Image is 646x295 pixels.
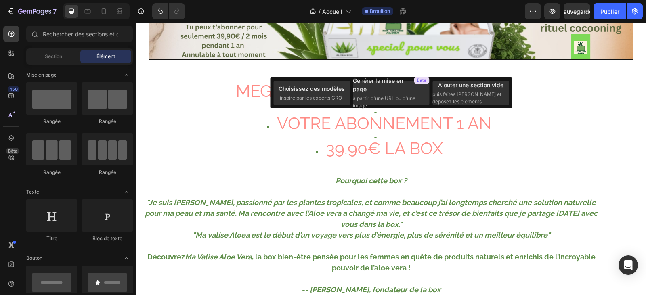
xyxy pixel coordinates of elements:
font: Bêta [8,148,17,154]
font: Rangée [43,169,61,175]
font: Mise en page [26,72,57,78]
strong: "Ma valise Aloea est le début d’un voyage vers plus d’énergie, plus de sérénité et un meilleur éq... [57,208,414,217]
iframe: Zone de conception [136,23,646,295]
font: Bouton [26,255,42,261]
font: Rangée [43,118,61,124]
button: Sauvegarder [564,3,590,19]
font: Élément [96,53,115,59]
span: VOTRE ABONNEMENT 1 AN [141,91,356,111]
font: Choisissez des modèles [279,85,345,92]
font: à partir d'une URL ou d'une image [353,95,415,109]
font: inspiré par les experts CRO [280,95,342,101]
font: 7 [53,7,57,15]
font: Section [45,53,62,59]
span: 39.90€ LA BOX [190,116,307,136]
input: Rechercher des sections et des éléments [26,26,133,42]
strong: Ma Valise Aloe Vera [49,230,116,239]
span: Basculer pour ouvrir [120,69,133,82]
font: puis faites [PERSON_NAME] et déposez les éléments [432,91,501,105]
div: Ouvrir Intercom Messenger [619,255,638,275]
strong: Découvrez [11,230,49,239]
font: Générer la mise en page [353,77,403,92]
font: / [319,8,321,15]
div: Rich Text Editor. Editing area: main [6,62,504,284]
strong: -- [PERSON_NAME], fondateur de la box [166,263,305,271]
strong: "Je suis [PERSON_NAME], passionné par les plantes tropicales, et comme beaucoup j’ai longtemps ch... [9,176,461,206]
font: Accueil [322,8,342,15]
button: 7 [3,3,60,19]
font: Rangée [99,118,116,124]
span: MÉGA OFFRE SANS ENGAGEMENT [100,59,371,78]
font: Rangée [99,169,116,175]
strong: , la box bien-être pensée pour les femmes en quête de produits naturels et enrichis de l’incroyab... [116,230,459,249]
div: Annuler/Rétablir [152,3,185,19]
strong: Pourquoi cette box ? [199,154,271,162]
font: Brouillon [370,8,390,14]
font: Bloc de texte [92,235,122,241]
font: 450 [9,86,18,92]
span: Basculer pour ouvrir [120,186,133,199]
font: Ajouter une section vide [438,82,503,88]
span: Basculer pour ouvrir [120,252,133,265]
font: Sauvegarder [560,8,594,15]
font: Publier [600,8,619,15]
button: Publier [594,3,626,19]
font: Texte [26,189,39,195]
font: Titre [46,235,57,241]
